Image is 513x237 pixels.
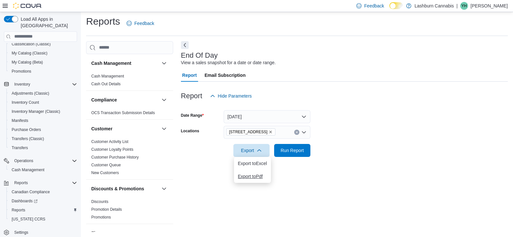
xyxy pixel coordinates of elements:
div: Customer [86,138,173,179]
button: Finance [91,230,159,236]
a: Promotions [91,215,111,219]
p: Lashburn Cannabis [415,2,454,10]
span: Adjustments (Classic) [9,89,77,97]
button: Operations [12,157,36,165]
button: Compliance [91,97,159,103]
span: Inventory [14,82,30,87]
span: Reports [12,179,77,187]
span: Feedback [364,3,384,9]
button: My Catalog (Classic) [6,49,80,58]
a: Manifests [9,117,31,124]
a: Customer Activity List [91,139,128,144]
span: Inventory Manager (Classic) [12,109,60,114]
span: Email Subscription [205,69,246,82]
a: Discounts [91,199,108,204]
span: Canadian Compliance [9,188,77,196]
span: Operations [14,158,33,163]
button: [US_STATE] CCRS [6,215,80,224]
button: Discounts & Promotions [91,185,159,192]
span: YH [462,2,467,10]
span: Promotions [12,69,31,74]
a: My Catalog (Beta) [9,58,46,66]
a: Transfers (Classic) [9,135,47,143]
div: View a sales snapshot for a date or date range. [181,59,276,66]
a: Customer Loyalty Points [91,147,133,152]
span: Hide Parameters [218,93,252,99]
span: Manifests [9,117,77,124]
span: Washington CCRS [9,215,77,223]
a: Settings [12,229,31,236]
a: Transfers [9,144,30,152]
img: Cova [13,3,42,9]
button: Canadian Compliance [6,187,80,196]
button: Discounts & Promotions [160,185,168,193]
a: Inventory Manager (Classic) [9,108,63,115]
span: Dashboards [12,198,38,204]
a: Promotions [9,67,34,75]
button: Open list of options [301,130,307,135]
span: Transfers (Classic) [9,135,77,143]
span: 83 Main St [226,128,276,136]
button: Promotions [6,67,80,76]
span: Reports [14,180,28,185]
span: Reports [9,206,77,214]
a: Dashboards [9,197,40,205]
button: Clear input [294,130,299,135]
a: Adjustments (Classic) [9,89,52,97]
span: Dashboards [9,197,77,205]
a: Customer Purchase History [91,155,139,160]
a: Canadian Compliance [9,188,52,196]
h1: Reports [86,15,120,28]
a: Cash Management [91,74,124,78]
a: Promotion Details [91,207,122,212]
button: Cash Management [6,165,80,174]
label: Locations [181,128,199,134]
span: Transfers [12,145,28,150]
span: Cash Management [9,166,77,174]
span: Promotions [91,215,111,220]
span: Feedback [134,20,154,27]
a: Dashboards [6,196,80,206]
button: Compliance [160,96,168,104]
button: Adjustments (Classic) [6,89,80,98]
a: [US_STATE] CCRS [9,215,48,223]
span: Classification (Classic) [12,41,51,47]
a: Purchase Orders [9,126,44,134]
a: Reports [9,206,28,214]
span: Purchase Orders [12,127,41,132]
span: Settings [12,228,77,236]
a: Customer Queue [91,163,121,167]
span: Report [182,69,197,82]
h3: Customer [91,125,112,132]
span: Cash Management [91,74,124,79]
a: Classification (Classic) [9,40,53,48]
span: Run Report [281,147,304,154]
button: Inventory Count [6,98,80,107]
button: Cash Management [91,60,159,66]
span: Transfers (Classic) [12,136,44,141]
button: Classification (Classic) [6,40,80,49]
button: Transfers [6,143,80,152]
span: [US_STATE] CCRS [12,217,45,222]
p: | [456,2,458,10]
div: Discounts & Promotions [86,198,173,224]
a: My Catalog (Classic) [9,49,50,57]
span: My Catalog (Beta) [9,58,77,66]
button: Settings [1,228,80,237]
a: Cash Management [9,166,47,174]
button: Reports [1,178,80,187]
span: Settings [14,230,28,235]
a: Feedback [124,17,157,30]
span: Inventory Manager (Classic) [9,108,77,115]
span: Purchase Orders [9,126,77,134]
button: Export toExcel [234,157,271,170]
button: Purchase Orders [6,125,80,134]
span: Load All Apps in [GEOGRAPHIC_DATA] [18,16,77,29]
button: Customer [91,125,159,132]
a: New Customers [91,171,119,175]
span: Classification (Classic) [9,40,77,48]
button: Inventory [1,80,80,89]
